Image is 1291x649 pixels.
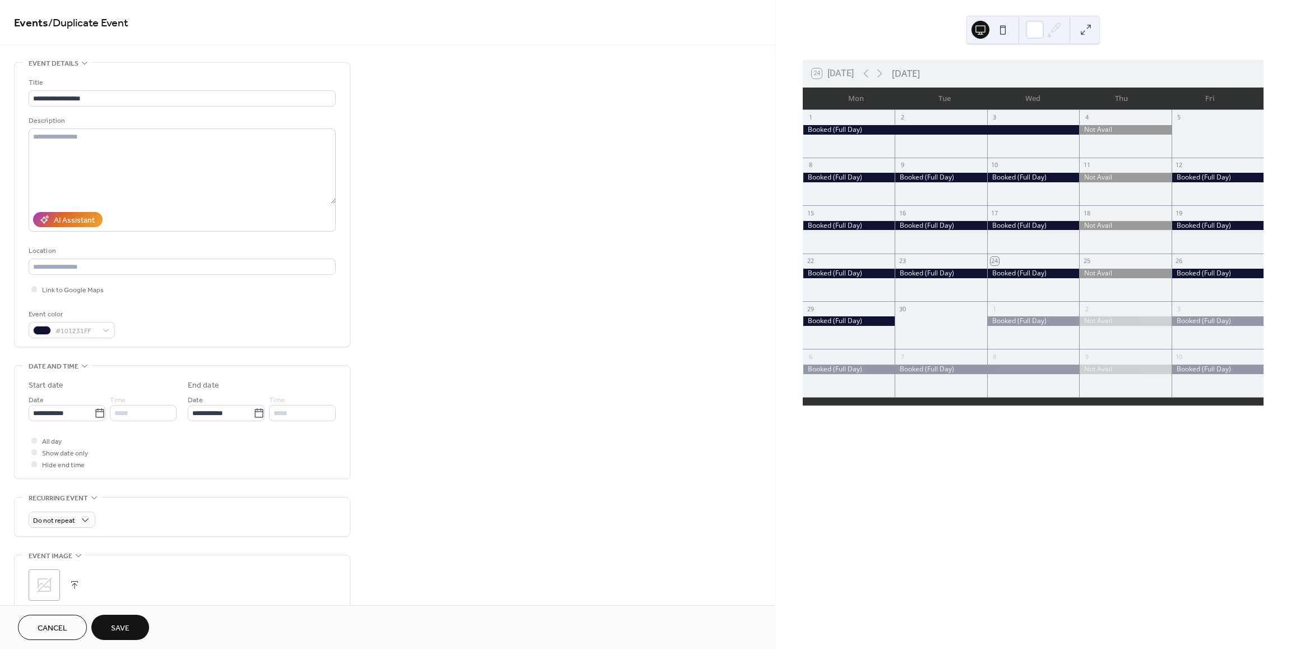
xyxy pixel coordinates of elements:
[1175,305,1183,313] div: 3
[29,309,113,320] div: Event color
[1082,113,1091,122] div: 4
[55,325,97,337] span: #101231FF
[991,257,999,265] div: 24
[898,113,906,122] div: 2
[987,316,1079,326] div: Booked (Full Day)
[38,623,67,634] span: Cancel
[806,209,815,217] div: 15
[29,58,78,70] span: Event details
[29,492,88,504] span: Recurring event
[900,88,989,110] div: Tue
[1175,209,1183,217] div: 19
[803,173,895,182] div: Booked (Full Day)
[895,269,987,278] div: Booked (Full Day)
[1172,365,1264,374] div: Booked (Full Day)
[1172,269,1264,278] div: Booked (Full Day)
[42,459,85,471] span: Hide end time
[1082,352,1091,361] div: 9
[898,161,906,169] div: 9
[806,113,815,122] div: 1
[991,209,999,217] div: 17
[1082,209,1091,217] div: 18
[188,394,203,406] span: Date
[1175,352,1183,361] div: 10
[18,615,87,640] button: Cancel
[991,352,999,361] div: 8
[892,67,920,80] div: [DATE]
[898,305,906,313] div: 30
[1079,269,1171,278] div: Not Avail
[989,88,1077,110] div: Wed
[812,88,900,110] div: Mon
[29,245,334,257] div: Location
[29,115,334,127] div: Description
[1079,365,1171,374] div: Not Avail
[803,269,895,278] div: Booked (Full Day)
[110,394,126,406] span: Time
[1166,88,1255,110] div: Fri
[1079,316,1171,326] div: Not Avail
[803,125,1079,135] div: Booked (Full Day)
[895,173,987,182] div: Booked (Full Day)
[269,394,285,406] span: Time
[803,221,895,231] div: Booked (Full Day)
[29,550,72,562] span: Event image
[991,305,999,313] div: 1
[898,352,906,361] div: 7
[1082,305,1091,313] div: 2
[29,394,44,406] span: Date
[1082,161,1091,169] div: 11
[806,257,815,265] div: 22
[1079,221,1171,231] div: Not Avail
[1079,173,1171,182] div: Not Avail
[803,365,895,374] div: Booked (Full Day)
[1172,173,1264,182] div: Booked (Full Day)
[1172,221,1264,231] div: Booked (Full Day)
[987,269,1079,278] div: Booked (Full Day)
[898,257,906,265] div: 23
[991,161,999,169] div: 10
[42,284,104,296] span: Link to Google Maps
[111,623,129,634] span: Save
[33,514,75,527] span: Do not repeat
[806,352,815,361] div: 6
[895,365,1079,374] div: Booked (Full Day)
[898,209,906,217] div: 16
[29,569,60,601] div: ;
[1082,257,1091,265] div: 25
[1172,316,1264,326] div: Booked (Full Day)
[987,221,1079,231] div: Booked (Full Day)
[991,113,999,122] div: 3
[806,161,815,169] div: 8
[1175,161,1183,169] div: 12
[33,212,103,227] button: AI Assistant
[1175,257,1183,265] div: 26
[29,361,78,372] span: Date and time
[987,173,1079,182] div: Booked (Full Day)
[895,221,987,231] div: Booked (Full Day)
[42,436,62,448] span: All day
[803,316,895,326] div: Booked (Full Day)
[54,215,95,227] div: AI Assistant
[48,12,128,34] span: / Duplicate Event
[1175,113,1183,122] div: 5
[1079,125,1171,135] div: Not Avail
[29,380,63,392] div: Start date
[29,77,334,89] div: Title
[42,448,88,459] span: Show date only
[188,380,219,392] div: End date
[806,305,815,313] div: 29
[1077,88,1166,110] div: Thu
[14,12,48,34] a: Events
[91,615,149,640] button: Save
